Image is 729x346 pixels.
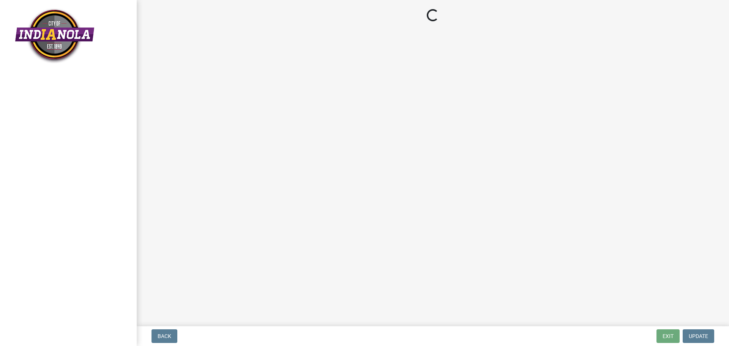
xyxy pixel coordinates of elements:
button: Exit [656,329,680,343]
button: Back [151,329,177,343]
button: Update [683,329,714,343]
span: Back [158,333,171,339]
span: Update [689,333,708,339]
img: City of Indianola, Iowa [15,8,94,64]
